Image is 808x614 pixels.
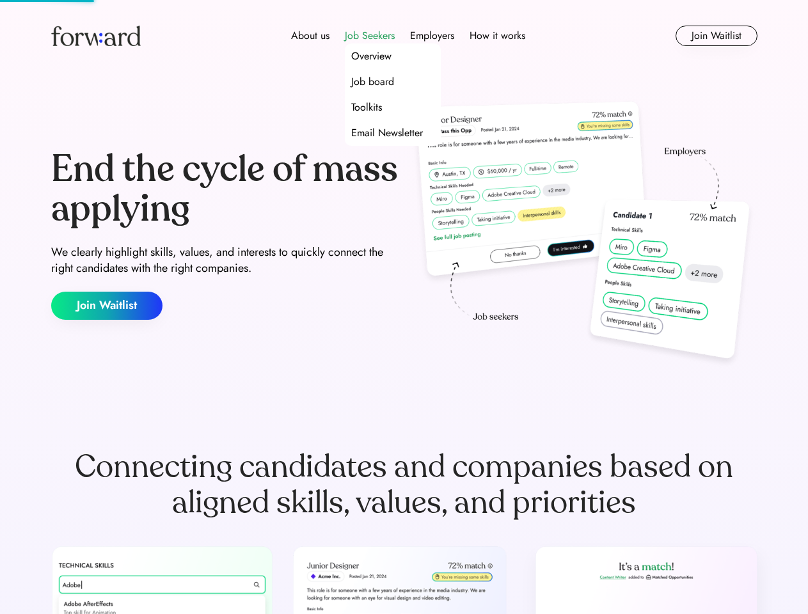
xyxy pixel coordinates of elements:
[351,74,394,90] div: Job board
[351,100,382,115] div: Toolkits
[51,150,399,228] div: End the cycle of mass applying
[409,97,757,372] img: hero-image.png
[51,26,141,46] img: Forward logo
[51,244,399,276] div: We clearly highlight skills, values, and interests to quickly connect the right candidates with t...
[676,26,757,46] button: Join Waitlist
[351,49,392,64] div: Overview
[51,292,162,320] button: Join Waitlist
[410,28,454,43] div: Employers
[470,28,525,43] div: How it works
[51,449,757,521] div: Connecting candidates and companies based on aligned skills, values, and priorities
[291,28,329,43] div: About us
[345,28,395,43] div: Job Seekers
[351,125,423,141] div: Email Newsletter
